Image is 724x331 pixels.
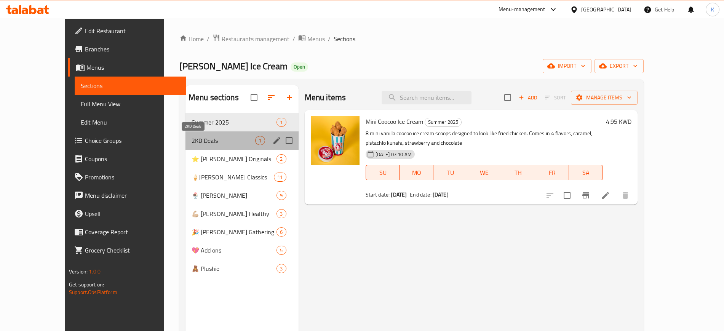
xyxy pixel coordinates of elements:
[255,136,265,145] div: items
[400,165,433,180] button: MO
[334,34,355,43] span: Sections
[307,34,325,43] span: Menus
[518,93,538,102] span: Add
[85,45,180,54] span: Branches
[595,59,644,73] button: export
[433,165,467,180] button: TU
[185,241,299,259] div: 💖 Add ons5
[425,118,462,127] div: Summer 2025
[192,118,277,127] span: Summer 2025
[499,5,545,14] div: Menu-management
[277,265,286,272] span: 3
[433,190,449,200] b: [DATE]
[81,99,180,109] span: Full Menu View
[276,264,286,273] div: items
[298,34,325,44] a: Menus
[192,136,256,145] span: 2KD Deals
[246,90,262,106] span: Select all sections
[274,174,286,181] span: 11
[292,34,295,43] li: /
[192,264,277,273] span: 🧸 Plushie
[192,191,277,200] span: 🍨 [PERSON_NAME]
[540,92,571,104] span: Select section first
[85,173,180,182] span: Promotions
[68,131,186,150] a: Choice Groups
[185,259,299,278] div: 🧸 Plushie3
[89,267,101,277] span: 1.0.0
[189,92,239,103] h2: Menu sections
[68,205,186,223] a: Upsell
[192,209,277,218] span: 💪🏼 [PERSON_NAME] Healthy
[516,92,540,104] span: Add item
[262,88,280,107] span: Sort sections
[81,118,180,127] span: Edit Menu
[85,26,180,35] span: Edit Restaurant
[366,129,603,148] p: 8 mini vanilla coocoo ice cream scoops designed to look like fried chicken. Comes in 4 flavors, c...
[68,168,186,186] a: Promotions
[85,136,180,145] span: Choice Groups
[86,63,180,72] span: Menus
[291,62,308,72] div: Open
[504,167,532,178] span: TH
[277,229,286,236] span: 6
[277,119,286,126] span: 1
[606,116,631,127] h6: 4.95 KWD
[311,116,360,165] img: Mini Coocoo Ice Cream
[572,167,600,178] span: SA
[271,135,283,146] button: edit
[328,34,331,43] li: /
[276,227,286,237] div: items
[366,165,400,180] button: SU
[366,116,423,127] span: Mini Coocoo Ice Cream
[192,173,274,182] div: 🍦Anna Classics
[366,190,390,200] span: Start date:
[276,118,286,127] div: items
[85,227,180,237] span: Coverage Report
[207,34,209,43] li: /
[179,34,644,44] nav: breadcrumb
[577,93,631,102] span: Manage items
[85,246,180,255] span: Grocery Checklist
[192,227,277,237] div: 🎉 Anna Gathering
[559,187,575,203] span: Select to update
[68,40,186,58] a: Branches
[369,167,397,178] span: SU
[538,167,566,178] span: FR
[75,113,186,131] a: Edit Menu
[535,165,569,180] button: FR
[185,113,299,131] div: Summer 20251
[276,246,286,255] div: items
[185,186,299,205] div: 🍨 [PERSON_NAME]9
[601,61,638,71] span: export
[277,155,286,163] span: 2
[68,223,186,241] a: Coverage Report
[192,246,277,255] span: 💖 Add ons
[68,22,186,40] a: Edit Restaurant
[577,186,595,205] button: Branch-specific-item
[85,191,180,200] span: Menu disclaimer
[192,227,277,237] span: 🎉 [PERSON_NAME] Gathering
[571,91,638,105] button: Manage items
[185,205,299,223] div: 💪🏼 [PERSON_NAME] Healthy3
[69,280,104,289] span: Get support on:
[467,165,501,180] button: WE
[185,131,299,150] div: 2KD Deals1edit
[277,210,286,217] span: 3
[581,5,631,14] div: [GEOGRAPHIC_DATA]
[382,91,471,104] input: search
[179,58,288,75] span: [PERSON_NAME] Ice Cream
[213,34,289,44] a: Restaurants management
[516,92,540,104] button: Add
[68,241,186,259] a: Grocery Checklist
[192,209,277,218] div: 💪🏼 Anna Healthy
[391,190,407,200] b: [DATE]
[277,247,286,254] span: 5
[68,58,186,77] a: Menus
[192,154,277,163] span: ⭐️ [PERSON_NAME] Originals
[410,190,431,200] span: End date:
[75,95,186,113] a: Full Menu View
[68,150,186,168] a: Coupons
[185,223,299,241] div: 🎉 [PERSON_NAME] Gathering6
[549,61,585,71] span: import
